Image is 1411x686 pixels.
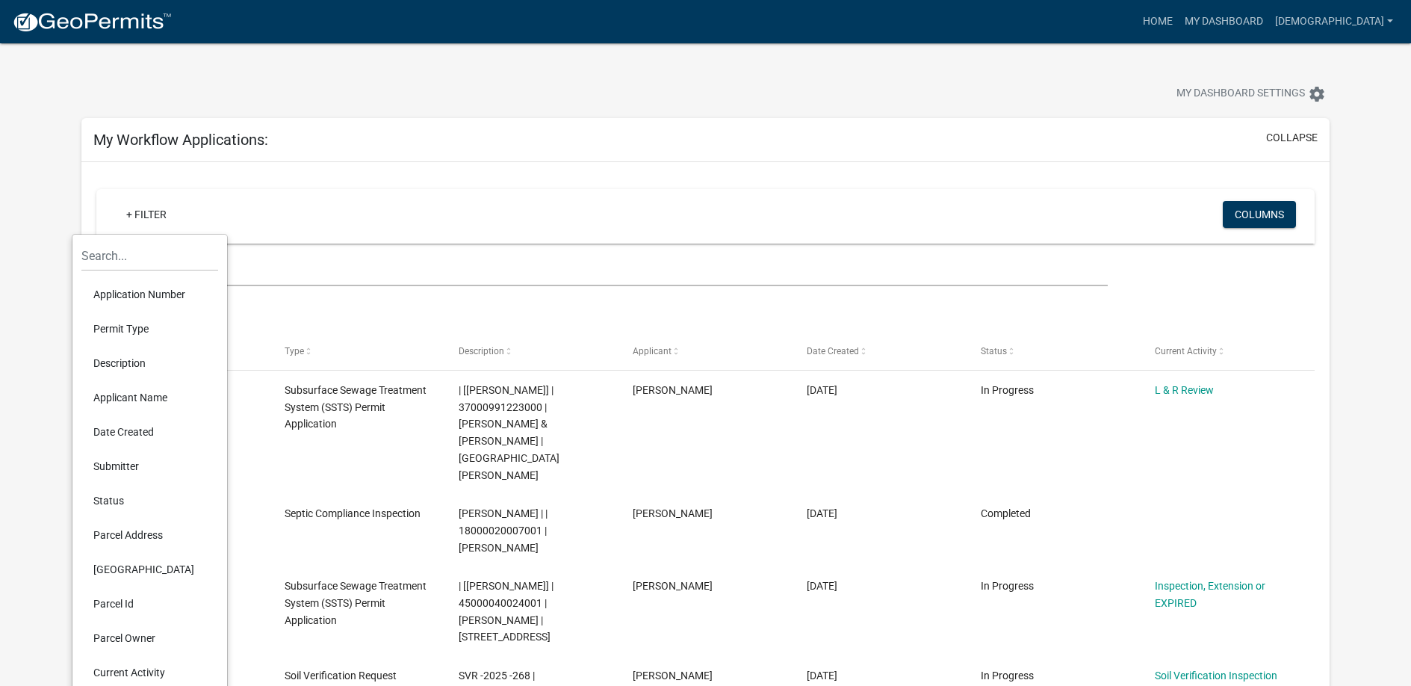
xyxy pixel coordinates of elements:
button: Columns [1223,201,1296,228]
button: My Dashboard Settingssettings [1165,79,1338,108]
span: 08/14/2025 [807,507,837,519]
li: Applicant Name [81,380,218,415]
datatable-header-cell: Date Created [793,333,967,369]
datatable-header-cell: Type [270,333,444,369]
span: Type [285,346,304,356]
span: In Progress [981,580,1034,592]
li: Parcel Address [81,518,218,552]
button: collapse [1266,130,1318,146]
span: In Progress [981,384,1034,396]
li: Description [81,346,218,380]
a: Soil Verification Inspection [1155,670,1277,682]
span: Current Activity [1155,346,1217,356]
span: Completed [981,507,1031,519]
li: Parcel Owner [81,621,218,655]
span: 08/13/2025 [807,670,837,682]
span: 08/14/2025 [807,384,837,396]
li: Parcel Id [81,587,218,621]
span: 08/13/2025 [807,580,837,592]
input: Search... [81,241,218,271]
a: Inspection, Extension or EXPIRED [1155,580,1265,609]
span: Bill Schueller [633,507,713,519]
datatable-header-cell: Applicant [618,333,793,369]
i: settings [1308,85,1326,103]
datatable-header-cell: Status [967,333,1141,369]
input: Search for applications [96,256,1107,286]
span: | [Michelle Jevne] | 45000040024001 | DEANNA PFEIFER | 12921 330TH ST [459,580,553,643]
span: Subsurface Sewage Treatment System (SSTS) Permit Application [285,384,427,430]
a: + Filter [114,201,179,228]
span: Status [981,346,1007,356]
li: Submitter [81,449,218,483]
li: Status [81,483,218,518]
span: Applicant [633,346,672,356]
li: Application Number [81,277,218,312]
h5: My Workflow Applications: [93,131,268,149]
datatable-header-cell: Current Activity [1141,333,1315,369]
a: Home [1137,7,1179,36]
span: Bill Schueller [633,580,713,592]
span: Bill Schueller [633,670,713,682]
span: Bill Schueller [633,384,713,396]
a: My Dashboard [1179,7,1269,36]
a: L & R Review [1155,384,1214,396]
span: Date Created [807,346,859,356]
span: Michelle Jevne | | 18000020007001 | WALLACE C HERNESS [459,507,548,554]
span: My Dashboard Settings [1176,85,1305,103]
a: [DEMOGRAPHIC_DATA] [1269,7,1399,36]
li: [GEOGRAPHIC_DATA] [81,552,218,587]
datatable-header-cell: Description [444,333,618,369]
span: In Progress [981,670,1034,682]
span: Description [459,346,504,356]
span: Subsurface Sewage Treatment System (SSTS) Permit Application [285,580,427,626]
span: Soil Verification Request [285,670,397,682]
li: Date Created [81,415,218,449]
span: Septic Compliance Inspection [285,507,421,519]
span: | [Andrea Perales] | 37000991223000 | SHELBY A MURPHY & ARRICK OLSON | 42183 MATSON POINT RD [459,384,559,481]
li: Permit Type [81,312,218,346]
